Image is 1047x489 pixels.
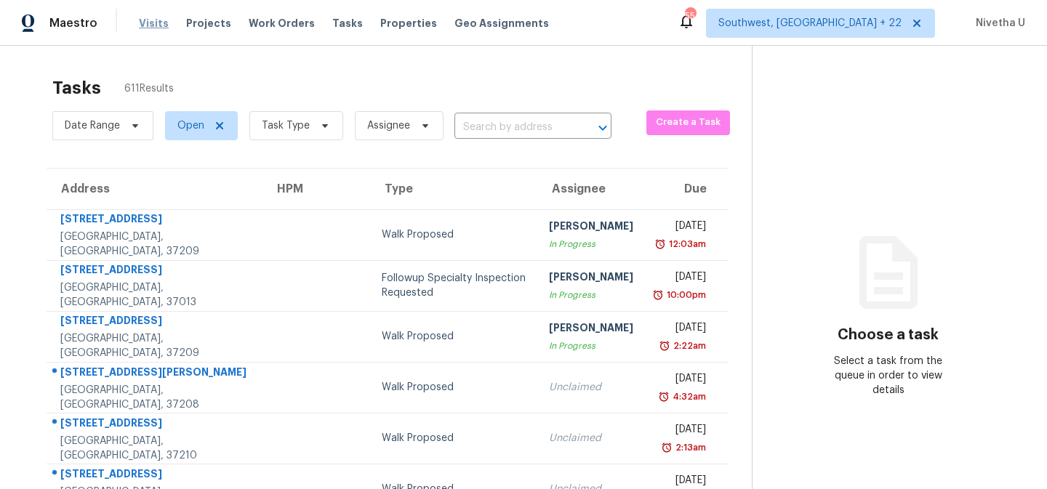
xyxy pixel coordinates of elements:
[820,354,955,397] div: Select a task from the queue in order to view details
[673,440,706,455] div: 2:13am
[332,18,363,28] span: Tasks
[124,81,174,96] span: 611 Results
[60,313,251,331] div: [STREET_ADDRESS]
[139,16,169,31] span: Visits
[60,365,251,383] div: [STREET_ADDRESS][PERSON_NAME]
[262,169,370,209] th: HPM
[549,320,633,339] div: [PERSON_NAME]
[685,9,695,23] div: 554
[657,422,706,440] div: [DATE]
[664,288,706,302] div: 10:00pm
[718,16,902,31] span: Southwest, [GEOGRAPHIC_DATA] + 22
[657,371,706,389] div: [DATE]
[658,389,670,404] img: Overdue Alarm Icon
[659,339,670,353] img: Overdue Alarm Icon
[47,169,262,209] th: Address
[454,16,549,31] span: Geo Assignments
[177,118,204,133] span: Open
[60,416,251,434] div: [STREET_ADDRESS]
[970,16,1025,31] span: Nivetha U
[249,16,315,31] span: Work Orders
[262,118,310,133] span: Task Type
[186,16,231,31] span: Projects
[382,431,526,445] div: Walk Proposed
[666,237,706,251] div: 12:03am
[367,118,410,133] span: Assignee
[549,237,633,251] div: In Progress
[60,383,251,412] div: [GEOGRAPHIC_DATA], [GEOGRAPHIC_DATA], 37208
[60,466,251,485] div: [STREET_ADDRESS]
[549,219,633,237] div: [PERSON_NAME]
[661,440,673,455] img: Overdue Alarm Icon
[549,270,633,288] div: [PERSON_NAME]
[49,16,97,31] span: Maestro
[549,339,633,353] div: In Progress
[60,331,251,360] div: [GEOGRAPHIC_DATA], [GEOGRAPHIC_DATA], 37209
[646,110,730,135] button: Create a Task
[652,288,664,302] img: Overdue Alarm Icon
[60,262,251,280] div: [STREET_ADDRESS]
[60,230,251,259] div: [GEOGRAPHIC_DATA], [GEOGRAPHIC_DATA], 37209
[380,16,437,31] span: Properties
[382,380,526,395] div: Walk Proposed
[654,237,666,251] img: Overdue Alarm Icon
[60,280,251,310] div: [GEOGRAPHIC_DATA], [GEOGRAPHIC_DATA], 37013
[382,227,526,242] div: Walk Proposed
[657,270,706,288] div: [DATE]
[65,118,120,133] span: Date Range
[593,118,613,138] button: Open
[670,389,706,404] div: 4:32am
[645,169,729,209] th: Due
[537,169,645,209] th: Assignee
[549,380,633,395] div: Unclaimed
[454,116,571,139] input: Search by address
[370,169,537,209] th: Type
[60,211,251,230] div: [STREET_ADDRESS]
[382,271,526,300] div: Followup Specialty Inspection Requested
[382,329,526,344] div: Walk Proposed
[670,339,706,353] div: 2:22am
[549,288,633,302] div: In Progress
[838,328,939,342] h3: Choose a task
[549,431,633,445] div: Unclaimed
[657,320,706,339] div: [DATE]
[657,219,706,237] div: [DATE]
[60,434,251,463] div: [GEOGRAPHIC_DATA], [GEOGRAPHIC_DATA], 37210
[654,114,723,131] span: Create a Task
[52,81,101,95] h2: Tasks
